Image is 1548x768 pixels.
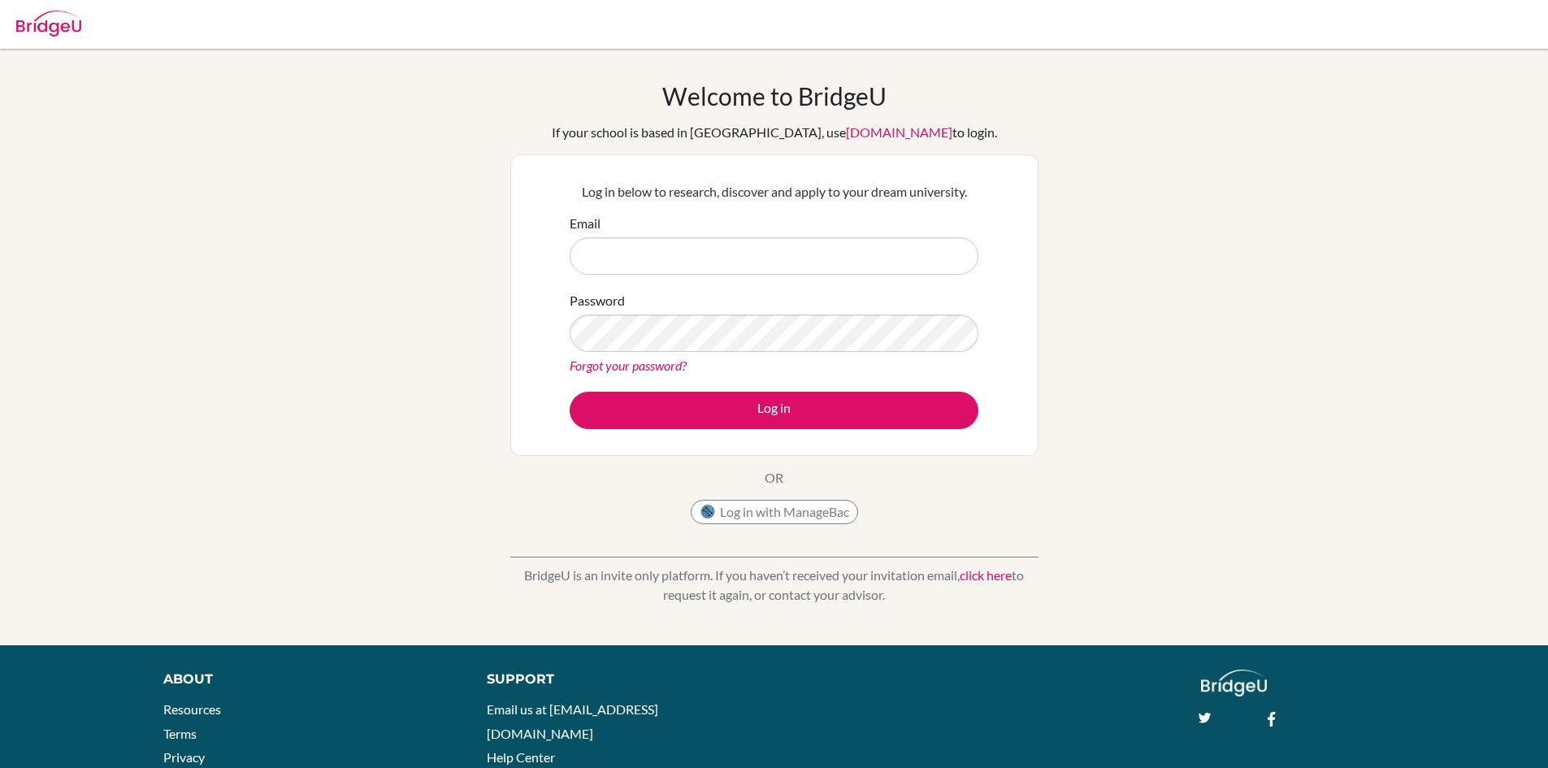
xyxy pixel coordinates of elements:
a: Terms [163,726,197,741]
a: Resources [163,701,221,717]
div: About [163,670,450,689]
div: Support [487,670,755,689]
p: BridgeU is an invite only platform. If you haven’t received your invitation email, to request it ... [510,566,1039,605]
img: logo_white@2x-f4f0deed5e89b7ecb1c2cc34c3e3d731f90f0f143d5ea2071677605dd97b5244.png [1201,670,1267,696]
a: Email us at [EMAIL_ADDRESS][DOMAIN_NAME] [487,701,658,741]
a: [DOMAIN_NAME] [846,124,952,140]
button: Log in with ManageBac [691,500,858,524]
p: Log in below to research, discover and apply to your dream university. [570,182,978,202]
button: Log in [570,392,978,429]
a: Privacy [163,749,205,765]
a: click here [960,567,1012,583]
div: If your school is based in [GEOGRAPHIC_DATA], use to login. [552,123,997,142]
h1: Welcome to BridgeU [662,81,887,111]
p: OR [765,468,783,488]
a: Help Center [487,749,555,765]
a: Forgot your password? [570,358,687,373]
label: Email [570,214,601,233]
label: Password [570,291,625,310]
img: Bridge-U [16,11,81,37]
